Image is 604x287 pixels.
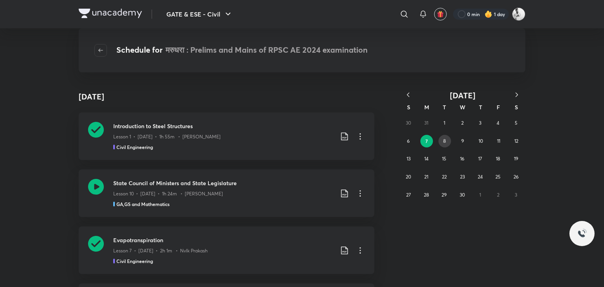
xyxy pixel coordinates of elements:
button: April 15, 2025 [438,153,451,165]
a: State Council of Ministers and State LegislatureLesson 10 • [DATE] • 1h 24m • [PERSON_NAME]GA,GS ... [79,169,374,217]
h3: Introduction to Steel Structures [113,122,333,130]
img: Company Logo [79,9,142,18]
abbr: April 6, 2025 [407,138,410,144]
button: April 17, 2025 [474,153,486,165]
h5: GA,GS and Mathematics [116,201,169,208]
abbr: April 9, 2025 [461,138,464,144]
button: April 18, 2025 [492,153,505,165]
h3: State Council of Ministers and State Legislature [113,179,333,187]
abbr: April 28, 2025 [424,192,429,198]
button: April 26, 2025 [510,171,522,183]
button: April 8, 2025 [438,135,451,147]
abbr: April 13, 2025 [407,156,411,162]
abbr: Friday [497,103,500,111]
h5: Civil Engineering [116,258,153,265]
h4: Schedule for [116,44,368,57]
abbr: April 3, 2025 [479,120,481,126]
abbr: April 26, 2025 [514,174,519,180]
p: Lesson 10 • [DATE] • 1h 24m • [PERSON_NAME] [113,190,223,197]
abbr: April 18, 2025 [496,156,500,162]
abbr: April 24, 2025 [478,174,483,180]
button: April 12, 2025 [510,135,523,147]
h4: [DATE] [79,91,104,103]
h5: Civil Engineering [116,143,153,151]
abbr: April 10, 2025 [479,138,483,144]
button: April 10, 2025 [474,135,487,147]
img: avatar [437,11,444,18]
abbr: April 14, 2025 [424,156,429,162]
abbr: Wednesday [460,103,465,111]
abbr: April 30, 2025 [460,192,465,198]
h3: Evapotranspiration [113,236,333,244]
button: April 3, 2025 [474,117,486,129]
abbr: April 15, 2025 [442,156,446,162]
button: April 11, 2025 [492,135,505,147]
button: GATE & ESE - Civil [162,6,238,22]
span: मरुधरा : Prelims and Mains of RPSC AE 2024 examination [166,44,368,55]
abbr: April 8, 2025 [443,138,446,144]
abbr: April 25, 2025 [495,174,501,180]
button: April 30, 2025 [456,189,469,201]
span: [DATE] [450,90,475,101]
button: April 21, 2025 [420,171,433,183]
a: EvapotranspirationLesson 7 • [DATE] • 2h 1m • Nvlk PrakashCivil Engineering [79,226,374,274]
abbr: Tuesday [443,103,446,111]
abbr: April 5, 2025 [515,120,517,126]
button: April 19, 2025 [510,153,522,165]
button: April 27, 2025 [402,189,415,201]
button: April 29, 2025 [438,189,451,201]
button: April 9, 2025 [456,135,469,147]
button: [DATE] [417,90,508,100]
abbr: April 11, 2025 [497,138,500,144]
abbr: April 4, 2025 [497,120,499,126]
abbr: Sunday [407,103,410,111]
button: April 20, 2025 [402,171,415,183]
abbr: April 7, 2025 [425,138,428,144]
button: April 28, 2025 [420,189,433,201]
img: streak [484,10,492,18]
img: sveer yadav [512,7,525,21]
abbr: April 20, 2025 [406,174,411,180]
abbr: Thursday [479,103,482,111]
button: April 25, 2025 [492,171,505,183]
img: ttu [577,229,587,238]
abbr: April 27, 2025 [406,192,411,198]
button: avatar [434,8,447,20]
abbr: Saturday [515,103,518,111]
abbr: April 16, 2025 [460,156,464,162]
abbr: April 23, 2025 [460,174,465,180]
button: April 14, 2025 [420,153,433,165]
abbr: April 29, 2025 [442,192,447,198]
abbr: April 12, 2025 [514,138,518,144]
button: April 24, 2025 [474,171,486,183]
button: April 23, 2025 [456,171,469,183]
button: April 1, 2025 [438,117,451,129]
a: Introduction to Steel StructuresLesson 1 • [DATE] • 1h 55m • [PERSON_NAME]Civil Engineering [79,112,374,160]
p: Lesson 1 • [DATE] • 1h 55m • [PERSON_NAME] [113,133,221,140]
button: April 22, 2025 [438,171,451,183]
abbr: April 22, 2025 [442,174,447,180]
a: Company Logo [79,9,142,20]
button: April 2, 2025 [456,117,469,129]
abbr: April 17, 2025 [478,156,482,162]
button: April 7, 2025 [420,135,433,147]
button: April 4, 2025 [492,117,505,129]
button: April 16, 2025 [456,153,469,165]
button: April 5, 2025 [510,117,522,129]
abbr: April 19, 2025 [514,156,518,162]
p: Lesson 7 • [DATE] • 2h 1m • Nvlk Prakash [113,247,208,254]
abbr: Monday [424,103,429,111]
abbr: April 21, 2025 [424,174,428,180]
abbr: April 2, 2025 [461,120,464,126]
abbr: April 1, 2025 [444,120,445,126]
button: April 6, 2025 [402,135,415,147]
button: April 13, 2025 [402,153,415,165]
